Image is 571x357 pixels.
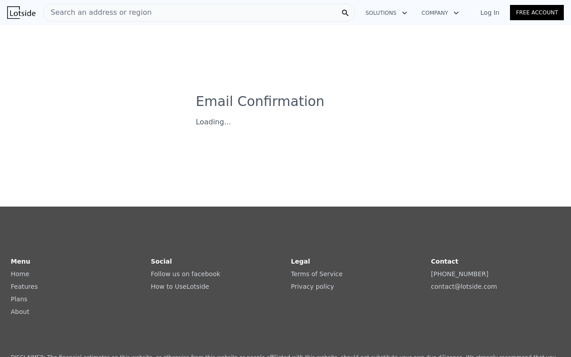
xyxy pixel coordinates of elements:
strong: Legal [291,258,310,265]
div: Loading... [196,117,375,128]
h3: Email Confirmation [196,93,375,110]
a: [PHONE_NUMBER] [431,270,488,278]
a: Free Account [510,5,564,20]
a: Home [11,270,29,278]
a: contact@lotside.com [431,283,497,290]
button: Solutions [358,5,414,21]
strong: Contact [431,258,458,265]
a: Privacy policy [291,283,334,290]
a: Plans [11,295,27,303]
img: Lotside [7,6,35,19]
a: How to UseLotside [151,283,209,290]
a: Terms of Service [291,270,343,278]
a: Features [11,283,38,290]
a: Log In [470,8,510,17]
strong: Menu [11,258,30,265]
strong: Social [151,258,172,265]
button: Company [414,5,466,21]
span: Search an address or region [44,7,152,18]
a: Follow us on facebook [151,270,220,278]
a: About [11,308,29,315]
